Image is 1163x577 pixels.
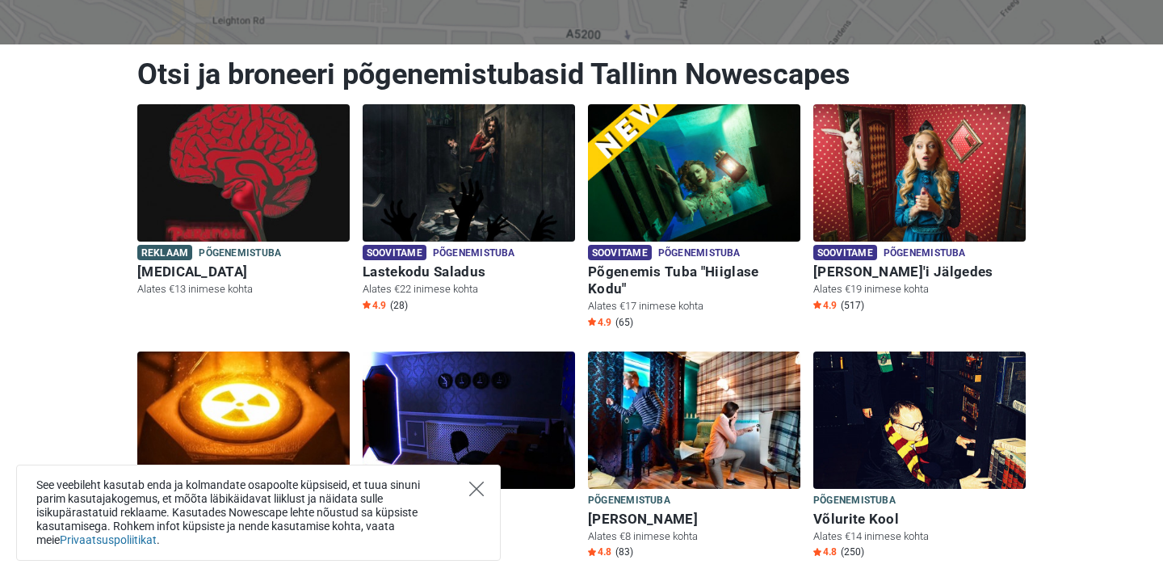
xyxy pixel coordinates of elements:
span: Põgenemistuba [658,245,741,263]
p: Alates €8 inimese kohta [588,529,800,544]
a: Põgenemine Pangast Põgenemistuba Põgenemine Pangast Alates €14 inimese kohta Star4.8 (417) [363,352,575,562]
span: Põgenemistuba [813,492,896,510]
span: 4.8 [588,545,611,558]
span: Põgenemistuba [884,245,966,263]
a: Privaatsuspoliitikat [60,533,157,546]
h6: Lastekodu Saladus [363,263,575,280]
span: (65) [615,316,633,329]
span: Reklaam [137,245,192,260]
p: Alates €22 inimese kohta [363,282,575,297]
span: Soovitame [363,245,426,260]
span: (517) [841,299,864,312]
a: Radiatsioon Soovitame Põgenemistuba Radiatsioon Alates €13 inimese kohta Star4.9 (160) [137,352,350,562]
p: Alates €13 inimese kohta [137,282,350,297]
a: Lastekodu Saladus Soovitame Põgenemistuba Lastekodu Saladus Alates €22 inimese kohta Star4.9 (28) [363,104,575,315]
h1: Otsi ja broneeri põgenemistubasid Tallinn Nowescapes [137,57,1026,92]
h6: Põgenemis Tuba "Hiiglase Kodu" [588,263,800,297]
span: 4.9 [588,316,611,329]
img: Paranoia [137,104,350,242]
img: Põgenemine Pangast [363,352,575,489]
p: Alates €17 inimese kohta [588,299,800,314]
span: Põgenemistuba [588,492,670,510]
div: See veebileht kasutab enda ja kolmandate osapoolte küpsiseid, et tuua sinuni parim kasutajakogemu... [16,465,501,561]
a: Sherlock Holmes Põgenemistuba [PERSON_NAME] Alates €8 inimese kohta Star4.8 (83) [588,352,800,562]
img: Võlurite Kool [813,352,1026,489]
img: Lastekodu Saladus [363,104,575,242]
span: (250) [841,545,864,558]
span: Põgenemistuba [433,245,515,263]
p: Alates €14 inimese kohta [813,529,1026,544]
span: Soovitame [588,245,652,260]
p: Alates €19 inimese kohta [813,282,1026,297]
img: Star [813,548,821,556]
span: Soovitame [813,245,877,260]
span: 4.9 [363,299,386,312]
a: Paranoia Reklaam Põgenemistuba [MEDICAL_DATA] Alates €13 inimese kohta [137,104,350,300]
img: Radiatsioon [137,352,350,489]
img: Sherlock Holmes [588,352,800,489]
img: Põgenemis Tuba "Hiiglase Kodu" [588,104,800,242]
span: 4.9 [813,299,837,312]
a: Põgenemis Tuba "Hiiglase Kodu" Soovitame Põgenemistuba Põgenemis Tuba "Hiiglase Kodu" Alates €17 ... [588,104,800,332]
a: Alice'i Jälgedes Soovitame Põgenemistuba [PERSON_NAME]'i Jälgedes Alates €19 inimese kohta Star4.... [813,104,1026,315]
span: (83) [615,545,633,558]
h6: [MEDICAL_DATA] [137,263,350,280]
h6: [PERSON_NAME]'i Jälgedes [813,263,1026,280]
img: Star [588,318,596,326]
span: Põgenemistuba [199,245,281,263]
h6: Võlurite Kool [813,511,1026,528]
h6: [PERSON_NAME] [588,511,800,528]
a: Võlurite Kool Põgenemistuba Võlurite Kool Alates €14 inimese kohta Star4.8 (250) [813,352,1026,562]
img: Star [588,548,596,556]
span: (28) [390,299,408,312]
button: Close [469,482,484,496]
img: Alice'i Jälgedes [813,104,1026,242]
img: Star [363,301,371,309]
span: 4.8 [813,545,837,558]
img: Star [813,301,821,309]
